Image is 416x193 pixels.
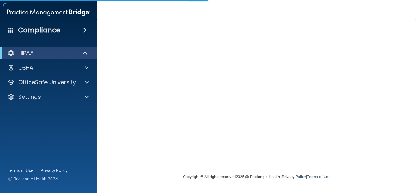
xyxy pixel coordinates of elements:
a: HIPAA [7,49,88,57]
div: Copyright © All rights reserved 2025 @ Rectangle Health | | [146,167,368,187]
a: Settings [7,93,89,101]
a: OfficeSafe University [7,79,89,86]
h4: Compliance [18,26,60,34]
img: PMB logo [7,6,90,19]
a: Terms of Use [307,174,330,179]
a: OSHA [7,64,89,71]
a: Privacy Policy [41,167,68,173]
p: OfficeSafe University [18,79,76,86]
a: Terms of Use [8,167,33,173]
p: OSHA [18,64,33,71]
p: Settings [18,93,41,101]
span: Ⓒ Rectangle Health 2024 [8,176,58,182]
a: Privacy Policy [282,174,306,179]
p: HIPAA [18,49,34,57]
